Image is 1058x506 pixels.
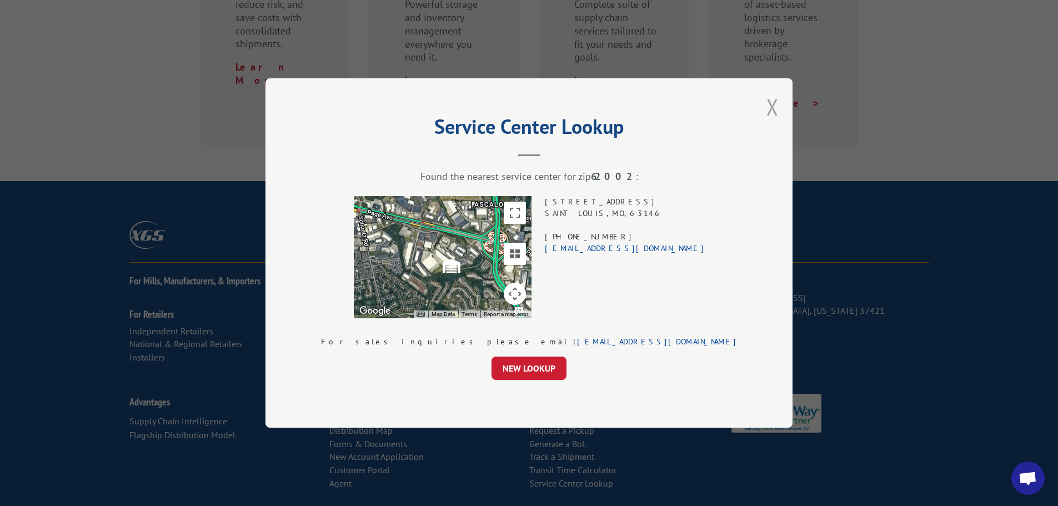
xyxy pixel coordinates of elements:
[492,357,566,380] button: NEW LOOKUP
[321,170,737,183] div: Found the nearest service center for zip :
[504,243,526,265] button: Tilt map
[442,257,460,275] img: svg%3E
[432,310,455,318] button: Map Data
[504,283,526,305] button: Map camera controls
[484,311,528,317] a: Report a map error
[462,311,477,317] a: Terms (opens in new tab)
[591,170,636,183] strong: 62002
[357,304,393,318] a: Open this area in Google Maps (opens a new window)
[357,304,393,318] img: Google
[321,119,737,140] h2: Service Center Lookup
[1011,462,1045,495] a: Open chat
[321,336,737,348] div: For sales inquiries please email
[577,337,737,347] a: [EMAIL_ADDRESS][DOMAIN_NAME]
[417,310,424,318] button: Keyboard shortcuts
[545,243,705,253] a: [EMAIL_ADDRESS][DOMAIN_NAME]
[545,196,705,318] div: [STREET_ADDRESS] SAINT LOUIS , MO , 63146 [PHONE_NUMBER]
[766,92,779,122] button: Close modal
[504,202,526,224] button: Toggle fullscreen view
